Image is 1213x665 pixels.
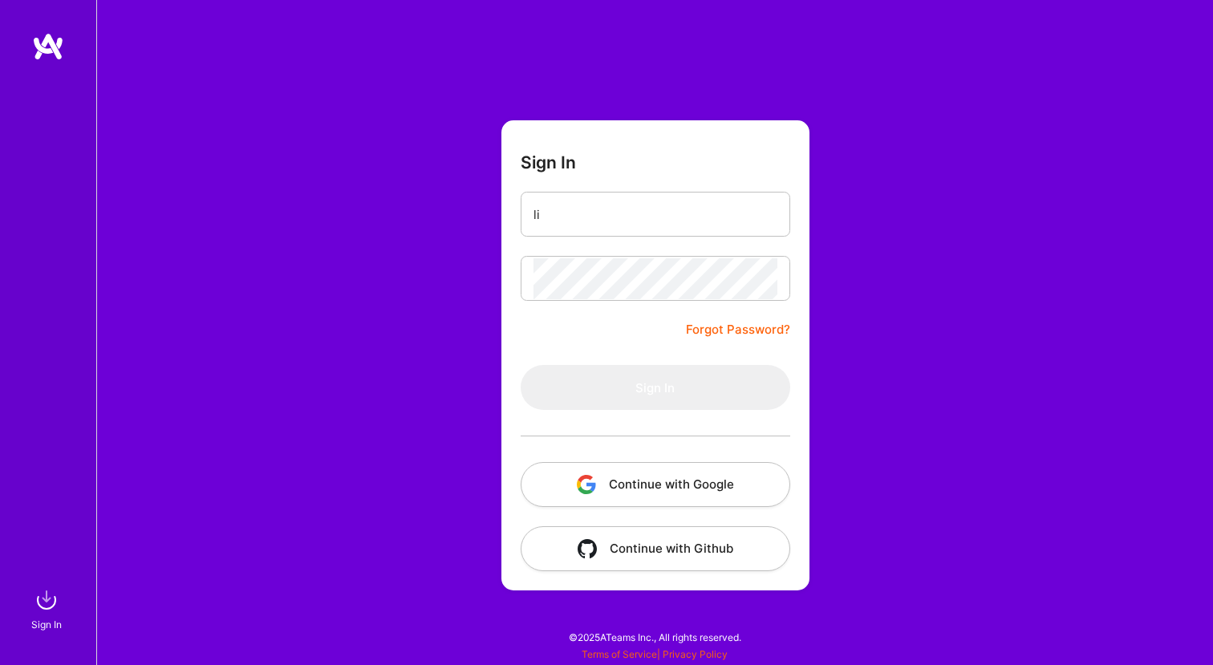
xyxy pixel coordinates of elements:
[521,152,576,172] h3: Sign In
[31,616,62,633] div: Sign In
[686,320,790,339] a: Forgot Password?
[577,475,596,494] img: icon
[30,584,63,616] img: sign in
[521,365,790,410] button: Sign In
[34,584,63,633] a: sign inSign In
[521,526,790,571] button: Continue with Github
[663,648,728,660] a: Privacy Policy
[582,648,657,660] a: Terms of Service
[32,32,64,61] img: logo
[521,462,790,507] button: Continue with Google
[578,539,597,558] img: icon
[96,617,1213,657] div: © 2025 ATeams Inc., All rights reserved.
[582,648,728,660] span: |
[533,194,777,235] input: Email...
